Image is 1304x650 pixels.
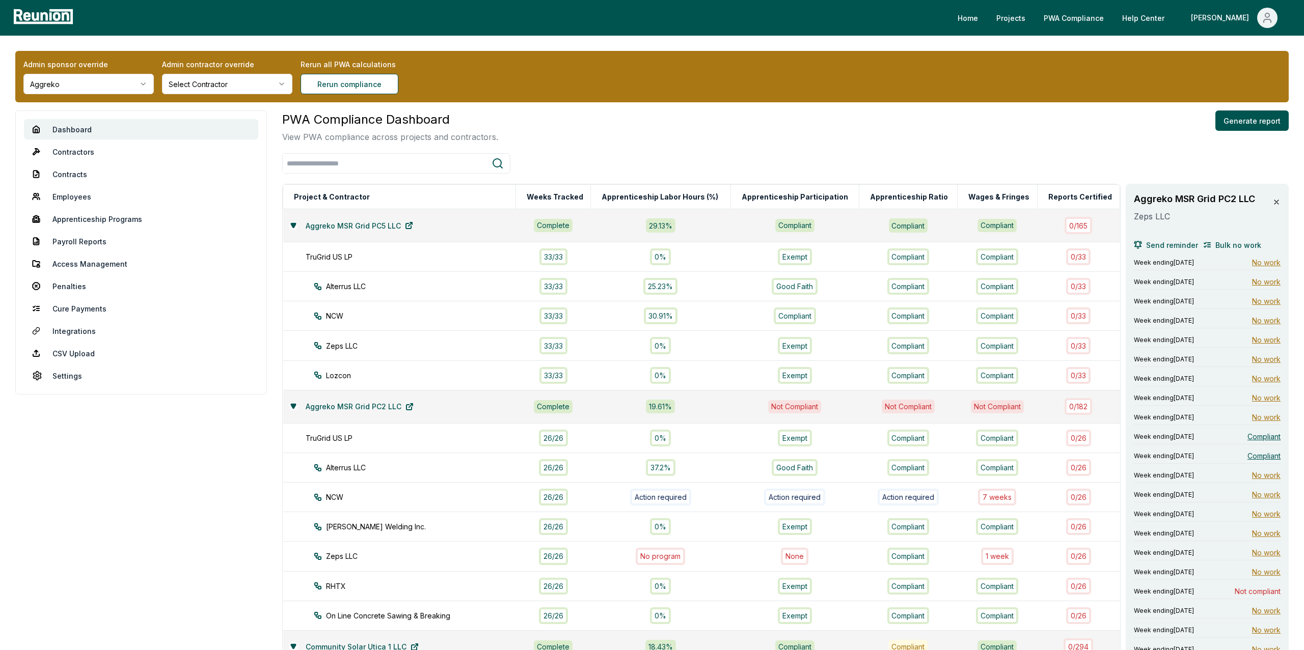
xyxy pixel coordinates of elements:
[1252,315,1281,326] span: No work
[643,278,677,295] div: 25.23%
[1252,296,1281,306] span: No work
[539,548,568,564] div: 26 / 26
[1066,459,1091,476] div: 0 / 26
[1114,8,1173,28] a: Help Center
[650,607,671,624] div: 0%
[1247,450,1281,461] span: Compliant
[534,400,573,413] div: Complete
[976,278,1018,295] div: Compliant
[1065,398,1092,415] div: 0 / 182
[539,337,567,354] div: 33 / 33
[1066,248,1091,265] div: 0 / 33
[1134,510,1194,518] span: Week ending [DATE]
[539,307,567,324] div: 33 / 33
[868,187,950,207] button: Apprenticeship Ratio
[282,110,498,129] h3: PWA Compliance Dashboard
[23,59,154,70] label: Admin sponsor override
[24,231,258,251] a: Payroll Reports
[650,367,671,384] div: 0%
[24,209,258,229] a: Apprenticeship Programs
[1066,337,1091,354] div: 0 / 33
[301,74,398,94] button: Rerun compliance
[630,489,691,505] div: Action required
[1134,355,1194,363] span: Week ending [DATE]
[887,607,930,624] div: Compliant
[314,492,534,502] div: NCW
[646,400,675,413] div: 19.61 %
[306,433,526,443] div: TruGrid US LP
[1066,518,1091,535] div: 0 / 26
[297,215,421,236] a: Aggreko MSR Grid PC5 LLC
[966,187,1031,207] button: Wages & Fringes
[887,307,930,324] div: Compliant
[887,518,930,535] div: Compliant
[1134,549,1194,557] span: Week ending [DATE]
[1146,240,1198,250] span: Send reminder
[949,8,986,28] a: Home
[24,164,258,184] a: Contracts
[1252,489,1281,500] span: No work
[971,400,1024,413] div: Not Compliant
[977,219,1017,232] div: Compliant
[600,187,720,207] button: Apprenticeship Labor Hours (%)
[539,578,568,595] div: 26 / 26
[24,276,258,296] a: Penalties
[314,551,534,561] div: Zeps LLC
[781,548,808,564] div: None
[636,548,685,564] div: No program
[1247,431,1281,442] span: Compliant
[314,462,534,473] div: Alterrus LLC
[1066,307,1091,324] div: 0 / 33
[292,187,372,207] button: Project & Contractor
[314,310,534,321] div: NCW
[650,430,671,446] div: 0%
[1134,210,1261,222] p: Zeps LLC
[1066,548,1091,564] div: 0 / 26
[778,367,812,384] div: Exempt
[1252,276,1281,287] span: No work
[539,430,568,446] div: 26 / 26
[1134,394,1194,402] span: Week ending [DATE]
[1215,240,1261,250] span: Bulk no work
[1134,587,1194,596] span: Week ending [DATE]
[314,370,534,381] div: Lozcon
[1252,354,1281,364] span: No work
[1252,334,1281,345] span: No work
[1134,491,1194,499] span: Week ending [DATE]
[889,218,928,232] div: Compliant
[646,218,675,232] div: 29.13 %
[772,278,818,295] div: Good Faith
[1134,375,1194,383] span: Week ending [DATE]
[1066,489,1091,505] div: 0 / 26
[1046,187,1114,207] button: Reports Certified
[1066,578,1091,595] div: 0 / 26
[887,578,930,595] div: Compliant
[650,248,671,265] div: 0%
[1134,297,1194,305] span: Week ending [DATE]
[539,278,567,295] div: 33 / 33
[1252,508,1281,519] span: No work
[976,307,1018,324] div: Compliant
[297,397,422,417] a: Aggreko MSR Grid PC2 LLC
[1252,625,1281,635] span: No work
[650,337,671,354] div: 0%
[539,518,568,535] div: 26 / 26
[1252,470,1281,481] span: No work
[1252,373,1281,384] span: No work
[314,521,534,532] div: [PERSON_NAME] Welding Inc.
[1066,367,1091,384] div: 0 / 33
[306,251,526,262] div: TruGrid US LP
[1252,392,1281,403] span: No work
[24,253,258,274] a: Access Management
[1191,8,1253,28] div: [PERSON_NAME]
[1066,278,1091,295] div: 0 / 33
[976,578,1018,595] div: Compliant
[24,343,258,363] a: CSV Upload
[1134,278,1194,286] span: Week ending [DATE]
[981,548,1014,564] div: 1 week
[778,248,812,265] div: Exempt
[1252,412,1281,422] span: No work
[24,119,258,139] a: Dashboard
[24,321,258,341] a: Integrations
[1134,568,1194,576] span: Week ending [DATE]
